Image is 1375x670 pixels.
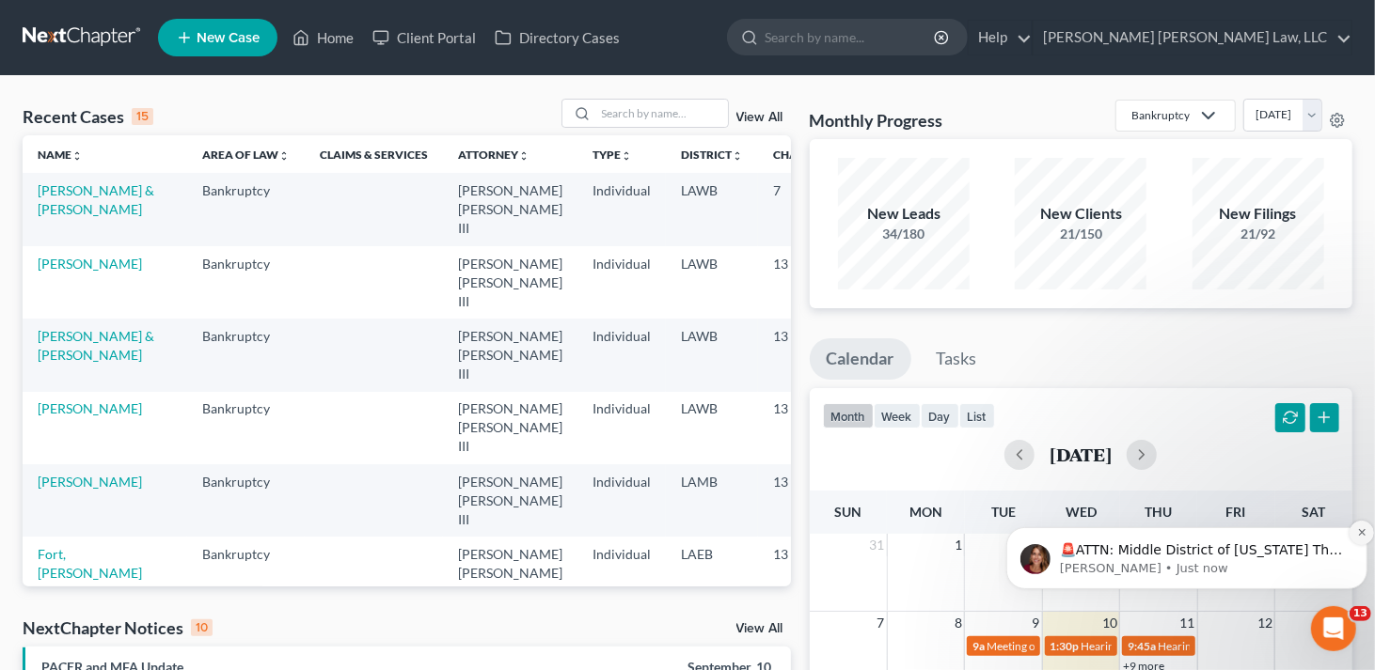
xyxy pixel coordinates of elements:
div: New Leads [838,203,970,225]
a: Fort, [PERSON_NAME] [38,546,142,581]
td: LAWB [666,173,758,245]
a: [PERSON_NAME] [38,400,142,416]
i: unfold_more [621,150,632,162]
span: Mon [909,504,942,520]
a: [PERSON_NAME] [38,474,142,490]
a: Area of Lawunfold_more [202,148,290,162]
a: [PERSON_NAME] [PERSON_NAME] Law, LLC [1034,21,1351,55]
td: 7 [758,173,852,245]
div: 10 [191,619,213,636]
a: Directory Cases [485,21,629,55]
span: 8 [953,612,964,634]
td: Bankruptcy [187,173,305,245]
td: LAWB [666,319,758,391]
div: 34/180 [838,225,970,243]
iframe: Intercom notifications message [999,488,1375,619]
h3: Monthly Progress [810,109,943,132]
iframe: Intercom live chat [1311,606,1356,651]
a: [PERSON_NAME] [38,256,142,272]
div: 21/92 [1193,225,1324,243]
span: 10 [1100,612,1119,634]
a: Help [969,21,1032,55]
a: Attorneyunfold_more [458,148,529,162]
td: Individual [577,464,666,537]
a: Tasks [920,338,994,380]
td: LAWB [666,392,758,464]
td: 13 [758,246,852,319]
span: Sun [834,504,861,520]
div: Bankruptcy [1131,107,1190,123]
td: [PERSON_NAME] [PERSON_NAME] III [443,173,577,245]
th: Claims & Services [305,135,443,173]
td: LAEB [666,537,758,609]
span: 13 [1350,606,1371,621]
div: 21/150 [1015,225,1146,243]
td: Bankruptcy [187,246,305,319]
span: 1:30p [1051,639,1080,653]
td: [PERSON_NAME] [PERSON_NAME] III [443,464,577,537]
td: [PERSON_NAME] [PERSON_NAME] III [443,392,577,464]
span: New Case [197,31,260,45]
a: [PERSON_NAME] & [PERSON_NAME] [38,182,154,217]
div: New Filings [1193,203,1324,225]
td: Individual [577,173,666,245]
input: Search by name... [596,100,728,127]
td: 13 [758,464,852,537]
span: 1 [953,534,964,556]
td: Individual [577,319,666,391]
span: 11 [1178,612,1197,634]
a: Nameunfold_more [38,148,83,162]
td: Bankruptcy [187,392,305,464]
span: Tue [991,504,1016,520]
td: LAMB [666,464,758,537]
td: Individual [577,246,666,319]
span: 31 [868,534,887,556]
span: 9:45a [1128,639,1156,653]
span: 9a [972,639,985,653]
i: unfold_more [278,150,290,162]
div: 15 [132,108,153,125]
a: Client Portal [363,21,485,55]
div: Recent Cases [23,105,153,128]
i: unfold_more [518,150,529,162]
button: week [874,403,921,428]
input: Search by name... [765,20,937,55]
button: month [823,403,874,428]
td: 13 [758,392,852,464]
div: NextChapter Notices [23,616,213,639]
td: [PERSON_NAME] [PERSON_NAME] III [443,537,577,609]
span: 7 [876,612,887,634]
td: Bankruptcy [187,537,305,609]
a: [PERSON_NAME] & [PERSON_NAME] [38,328,154,363]
a: Home [283,21,363,55]
td: Individual [577,537,666,609]
a: Calendar [810,338,911,380]
i: unfold_more [732,150,743,162]
span: Meeting of Creditors for [PERSON_NAME] [987,639,1195,653]
td: [PERSON_NAME] [PERSON_NAME] III [443,319,577,391]
button: day [921,403,959,428]
td: LAWB [666,246,758,319]
td: 13 [758,319,852,391]
a: Typeunfold_more [593,148,632,162]
td: 13 [758,537,852,609]
a: View All [736,622,783,635]
td: Individual [577,392,666,464]
a: Chapterunfold_more [773,148,837,162]
span: 12 [1256,612,1274,634]
i: unfold_more [71,150,83,162]
span: 9 [1031,612,1042,634]
td: Bankruptcy [187,319,305,391]
a: Districtunfold_more [681,148,743,162]
span: Hearing for [PERSON_NAME] [1082,639,1228,653]
button: list [959,403,995,428]
td: [PERSON_NAME] [PERSON_NAME] III [443,246,577,319]
div: New Clients [1015,203,1146,225]
td: Bankruptcy [187,464,305,537]
h2: [DATE] [1050,444,1112,464]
